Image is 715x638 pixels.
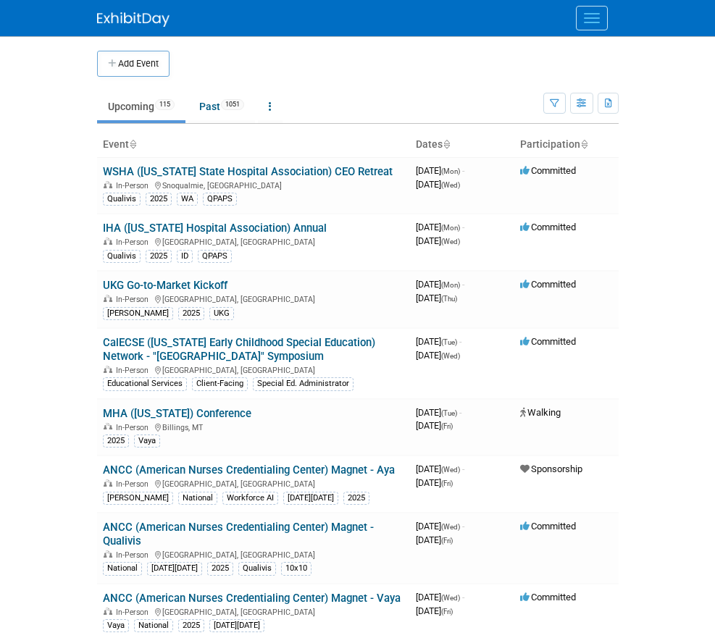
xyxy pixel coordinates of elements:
span: (Wed) [441,181,460,189]
span: [DATE] [416,420,453,431]
span: - [462,463,464,474]
span: (Mon) [441,224,460,232]
span: Committed [520,279,576,290]
div: [GEOGRAPHIC_DATA], [GEOGRAPHIC_DATA] [103,477,404,489]
img: In-Person Event [104,550,112,558]
span: - [462,222,464,232]
img: In-Person Event [104,295,112,302]
span: [DATE] [416,179,460,190]
span: [DATE] [416,350,460,361]
span: Committed [520,521,576,532]
a: Past1051 [188,93,255,120]
span: [DATE] [416,463,464,474]
div: 2025 [103,435,129,448]
div: ID [177,250,193,263]
div: 2025 [146,250,172,263]
div: 2025 [343,492,369,505]
span: (Fri) [441,479,453,487]
span: 1051 [221,99,244,110]
a: ANCC (American Nurses Credentialing Center) Magnet - Aya [103,463,395,477]
span: In-Person [116,608,153,617]
div: [PERSON_NAME] [103,492,173,505]
span: [DATE] [416,165,464,176]
span: Committed [520,165,576,176]
div: [DATE][DATE] [283,492,338,505]
span: [DATE] [416,477,453,488]
div: Special Ed. Administrator [253,377,354,390]
a: UKG Go-to-Market Kickoff [103,279,227,292]
div: QPAPS [198,250,232,263]
a: Sort by Event Name [129,138,136,150]
div: [PERSON_NAME] [103,307,173,320]
div: [GEOGRAPHIC_DATA], [GEOGRAPHIC_DATA] [103,235,404,247]
span: [DATE] [416,605,453,616]
div: 2025 [178,619,204,632]
span: (Wed) [441,238,460,245]
span: (Mon) [441,167,460,175]
div: UKG [209,307,234,320]
div: [GEOGRAPHIC_DATA], [GEOGRAPHIC_DATA] [103,364,404,375]
th: Event [97,133,410,157]
span: In-Person [116,181,153,190]
div: 2025 [207,562,233,575]
div: Vaya [103,619,129,632]
span: In-Person [116,550,153,560]
span: Committed [520,592,576,603]
div: QPAPS [203,193,237,206]
span: In-Person [116,295,153,304]
a: MHA ([US_STATE]) Conference [103,407,251,420]
div: 2025 [146,193,172,206]
img: In-Person Event [104,366,112,373]
a: Upcoming115 [97,93,185,120]
div: 10x10 [281,562,311,575]
div: Workforce AI [222,492,278,505]
span: In-Person [116,479,153,489]
button: Menu [576,6,608,30]
img: In-Person Event [104,181,112,188]
span: (Fri) [441,422,453,430]
span: [DATE] [416,534,453,545]
button: Add Event [97,51,170,77]
span: [DATE] [416,407,461,418]
span: (Tue) [441,338,457,346]
span: 115 [155,99,175,110]
div: Client-Facing [192,377,248,390]
span: - [462,521,464,532]
a: IHA ([US_STATE] Hospital Association) Annual [103,222,327,235]
img: In-Person Event [104,423,112,430]
span: (Wed) [441,594,460,602]
span: Committed [520,336,576,347]
span: - [459,336,461,347]
span: - [459,407,461,418]
a: CalECSE ([US_STATE] Early Childhood Special Education) Network - "[GEOGRAPHIC_DATA]" Symposium [103,336,375,363]
img: ExhibitDay [97,12,170,27]
span: - [462,592,464,603]
img: In-Person Event [104,479,112,487]
div: [GEOGRAPHIC_DATA], [GEOGRAPHIC_DATA] [103,605,404,617]
a: ANCC (American Nurses Credentialing Center) Magnet - Vaya [103,592,401,605]
th: Participation [514,133,619,157]
span: - [462,279,464,290]
a: ANCC (American Nurses Credentialing Center) Magnet - Qualivis [103,521,374,547]
img: In-Person Event [104,238,112,245]
span: In-Person [116,423,153,432]
span: [DATE] [416,222,464,232]
span: In-Person [116,238,153,247]
div: National [134,619,173,632]
div: Qualivis [103,193,141,206]
span: [DATE] [416,592,464,603]
span: (Mon) [441,281,460,289]
div: [DATE][DATE] [147,562,202,575]
span: [DATE] [416,279,464,290]
span: Walking [520,407,561,418]
div: Qualivis [238,562,276,575]
div: National [178,492,217,505]
div: [GEOGRAPHIC_DATA], [GEOGRAPHIC_DATA] [103,548,404,560]
span: (Wed) [441,523,460,531]
span: [DATE] [416,521,464,532]
img: In-Person Event [104,608,112,615]
span: [DATE] [416,235,460,246]
span: (Thu) [441,295,457,303]
div: National [103,562,142,575]
div: Billings, MT [103,421,404,432]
